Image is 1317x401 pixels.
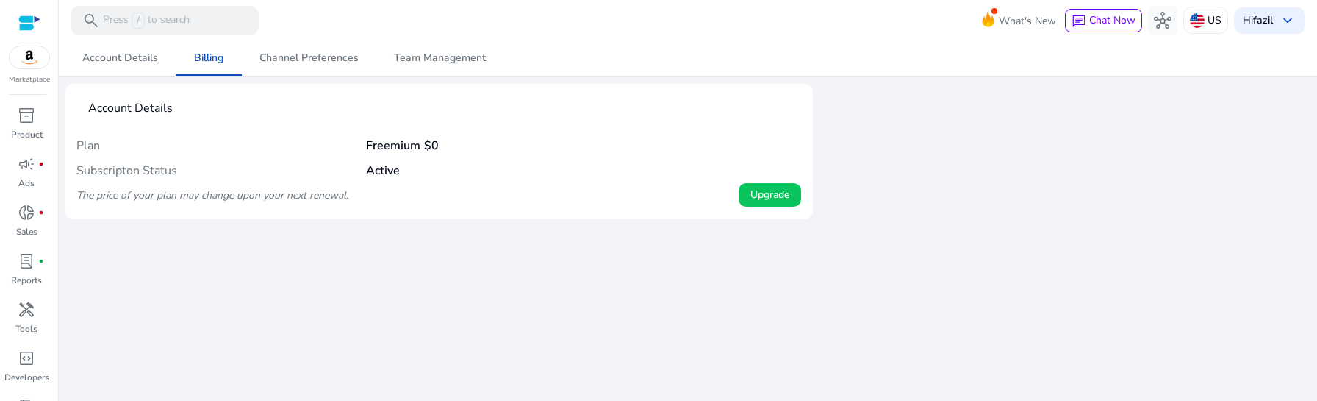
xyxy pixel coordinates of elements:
p: Marketplace [9,74,50,85]
span: inventory_2 [18,107,35,124]
img: amazon.svg [10,46,49,68]
span: keyboard_arrow_down [1279,12,1296,29]
img: us.svg [1190,13,1205,28]
button: chatChat Now [1065,9,1142,32]
span: $0 [424,138,439,154]
h4: Plan [76,139,366,153]
p: US [1207,7,1221,33]
span: fiber_manual_record [38,258,44,264]
span: Billing [194,53,223,63]
mat-card-title: Account Details [88,96,173,121]
b: fazil [1253,13,1273,27]
span: search [82,12,100,29]
span: Channel Preferences [259,53,359,63]
p: Sales [16,225,37,238]
span: lab_profile [18,252,35,270]
i: The price of your plan may change upon your next renewal. [76,188,348,202]
span: chat [1072,14,1086,29]
p: Hi [1243,15,1273,26]
span: Chat Now [1089,13,1135,27]
span: What's New [999,8,1056,34]
p: Product [11,128,43,141]
p: Developers [4,371,49,384]
p: Ads [18,177,35,190]
span: Upgrade [750,187,789,202]
p: Press to search [103,13,190,29]
b: Freemium [366,138,420,154]
button: Upgrade [739,183,801,207]
span: donut_small [18,204,35,221]
span: fiber_manual_record [38,161,44,167]
p: Reports [11,274,42,287]
span: / [132,13,145,29]
span: campaign [18,155,35,173]
button: hub [1148,6,1177,35]
span: code_blocks [18,349,35,367]
span: fiber_manual_record [38,210,44,216]
span: hub [1154,12,1171,29]
b: Active [366,163,400,179]
h4: Subscripton Status [76,164,366,178]
p: Tools [15,322,37,336]
span: Account Details [82,53,158,63]
span: Team Management [394,53,486,63]
span: handyman [18,301,35,319]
